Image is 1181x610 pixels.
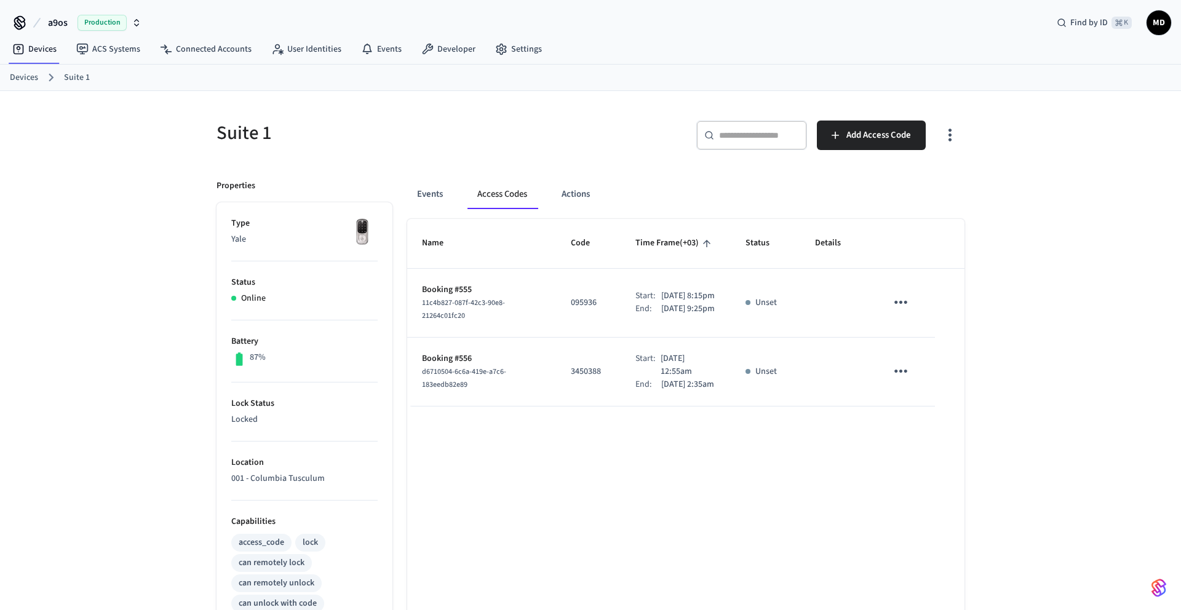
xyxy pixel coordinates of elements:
[1151,578,1166,598] img: SeamLogoGradient.69752ec5.svg
[64,71,90,84] a: Suite 1
[571,296,606,309] p: 095936
[661,352,716,378] p: [DATE] 12:55am
[351,38,412,60] a: Events
[817,121,926,150] button: Add Access Code
[422,366,506,390] span: d6710504-6c6a-419e-a7c6-183eedb82e89
[1111,17,1132,29] span: ⌘ K
[261,38,351,60] a: User Identities
[10,71,38,84] a: Devices
[422,234,459,253] span: Name
[407,180,964,209] div: ant example
[231,397,378,410] p: Lock Status
[231,276,378,289] p: Status
[303,536,318,549] div: lock
[239,557,304,569] div: can remotely lock
[661,378,714,391] p: [DATE] 2:35am
[231,335,378,348] p: Battery
[231,456,378,469] p: Location
[571,365,606,378] p: 3450388
[78,15,127,31] span: Production
[422,298,505,321] span: 11c4b827-087f-42c3-90e8-21264c01fc20
[846,127,911,143] span: Add Access Code
[552,180,600,209] button: Actions
[231,413,378,426] p: Locked
[485,38,552,60] a: Settings
[250,351,266,364] p: 87%
[241,292,266,305] p: Online
[239,577,314,590] div: can remotely unlock
[217,121,583,146] h5: Suite 1
[66,38,150,60] a: ACS Systems
[467,180,537,209] button: Access Codes
[755,296,777,309] p: Unset
[217,180,255,192] p: Properties
[755,365,777,378] p: Unset
[231,217,378,230] p: Type
[48,15,68,30] span: a9os
[231,515,378,528] p: Capabilities
[635,352,661,378] div: Start:
[1047,12,1142,34] div: Find by ID⌘ K
[635,290,661,303] div: Start:
[239,536,284,549] div: access_code
[239,597,317,610] div: can unlock with code
[2,38,66,60] a: Devices
[661,303,715,315] p: [DATE] 9:25pm
[661,290,715,303] p: [DATE] 8:15pm
[815,234,857,253] span: Details
[1147,10,1171,35] button: MD
[231,233,378,246] p: Yale
[150,38,261,60] a: Connected Accounts
[635,378,661,391] div: End:
[231,472,378,485] p: 001 - Columbia Tusculum
[1148,12,1170,34] span: MD
[635,303,661,315] div: End:
[412,38,485,60] a: Developer
[422,352,541,365] p: Booking #556
[422,283,541,296] p: Booking #555
[407,219,964,406] table: sticky table
[746,234,785,253] span: Status
[1070,17,1108,29] span: Find by ID
[571,234,606,253] span: Code
[407,180,453,209] button: Events
[635,234,715,253] span: Time Frame(+03)
[347,217,378,248] img: Yale Assure Touchscreen Wifi Smart Lock, Satin Nickel, Front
